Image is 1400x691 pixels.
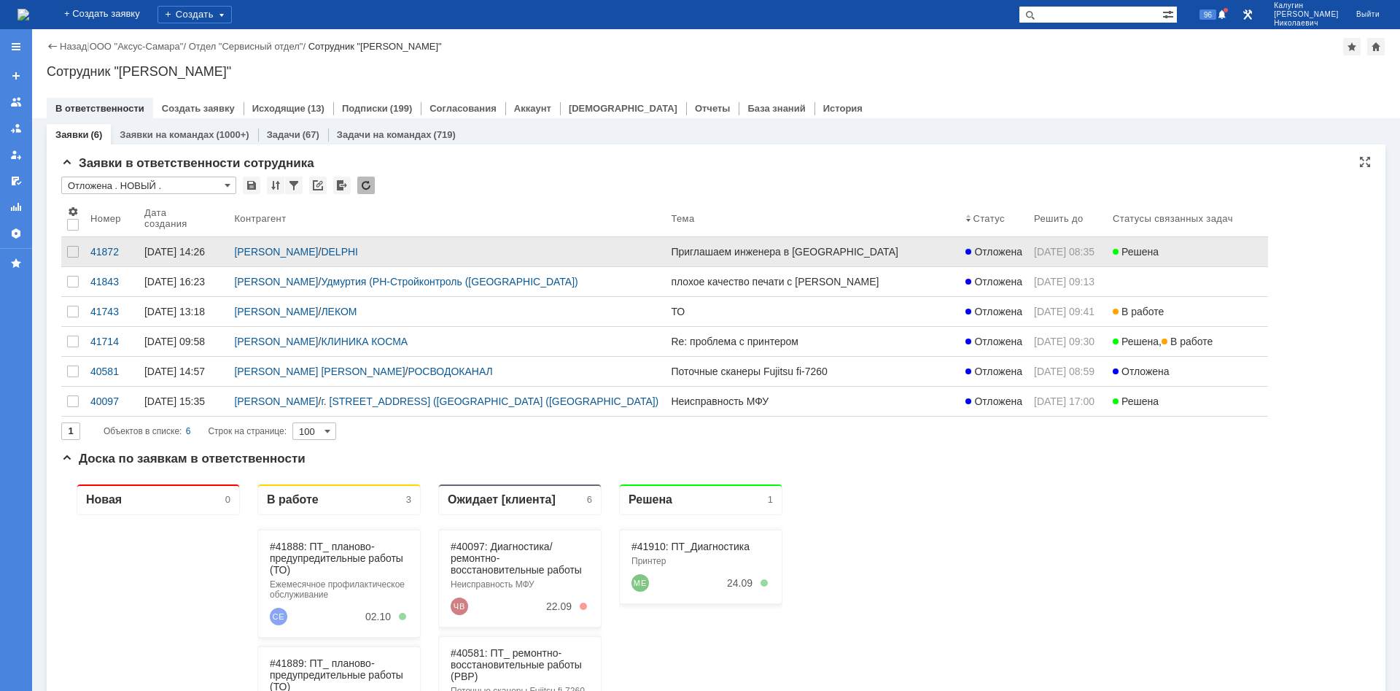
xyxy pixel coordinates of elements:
div: 02.10.2025 [304,139,330,150]
a: Назад [60,41,87,52]
span: Заявки в ответственности сотрудника [61,156,314,170]
div: Ежемесячные профилактические работы [209,224,347,244]
div: [DATE] 09:58 [144,336,205,347]
span: Отложена [965,246,1022,258]
a: Согласования [429,103,497,114]
a: Решена,В работе [1107,327,1256,356]
a: 41872 [85,237,139,266]
div: 2. Менее 25% [518,237,526,244]
a: Неисправность МФУ [665,387,960,416]
a: Пермякова Людмила Владимировна [389,562,407,579]
div: Неисправность МФУ [389,107,528,117]
div: #41843: Диагностика/ ремонтно-восстановительные работы [389,495,528,530]
a: Удмуртия (РН-Стройконтроль ([GEOGRAPHIC_DATA]) [321,276,577,287]
a: [DATE] 16:23 [139,267,228,296]
div: Фильтрация... [285,177,303,194]
a: 41714 [85,327,139,356]
a: [DATE] 14:26 [139,237,228,266]
a: г. [STREET_ADDRESS] ([GEOGRAPHIC_DATA] ([GEOGRAPHIC_DATA]) [321,395,658,407]
div: упаковка аппаратов для вывоза [209,329,347,339]
a: [DATE] 09:13 [1028,267,1107,296]
div: Сортировка... [267,177,284,194]
a: Заявки в моей ответственности [4,117,28,140]
a: Мои согласования [4,169,28,193]
a: Отложена [960,297,1028,326]
div: Экспорт списка [333,177,351,194]
a: #41888: ПТ_ планово-предупредительные работы (ТО) [209,69,342,104]
a: Винокурова Алена Олеговна [389,339,407,356]
div: ТО [671,306,954,317]
a: Отдел "Сервисный отдел" [189,41,303,52]
a: [DATE] 08:59 [1028,357,1107,386]
div: Тема [671,213,695,224]
div: 6 [526,22,531,33]
a: Отложена [960,387,1028,416]
a: Можаева Елена [570,102,588,120]
div: / [90,41,189,52]
span: Расширенный поиск [1162,7,1177,20]
a: Перейти в интерфейс администратора [1239,6,1256,23]
div: [DATE] 15:35 [144,395,205,407]
a: #40097: Диагностика/ ремонтно-восстановительные работы [389,69,521,104]
div: #41889: ПТ_ планово-предупредительные работы (ТО) [209,185,347,220]
img: logo [17,9,29,20]
div: 5. Менее 100% [699,107,707,115]
a: [DATE] 09:30 [1028,327,1107,356]
th: Статус [960,200,1028,237]
a: Приглашаем инженера в [GEOGRAPHIC_DATA] [665,237,960,266]
div: Принтер [570,84,709,94]
div: 3. Менее 40% [518,567,526,574]
div: Сотрудник "[PERSON_NAME]" [308,41,442,52]
div: 5. Менее 100% [338,141,345,148]
a: Re: проблема с принтером [665,327,960,356]
a: плохое качество печати с [PERSON_NAME] [665,267,960,296]
a: 40097 [85,387,139,416]
div: #41905: ПТ_Инсталляция / деинсталляция [209,302,347,325]
a: Задачи [267,129,300,140]
a: Заявки [55,129,88,140]
div: 02.10.2025 [485,448,510,460]
div: / [234,366,659,377]
a: 41743 [85,297,139,326]
a: Агапова Ольга [389,445,407,463]
span: Решена [1113,395,1159,407]
div: Статусы связанных задач [1113,213,1236,224]
a: ЛЕКОМ [321,306,357,317]
div: , [1113,336,1251,347]
div: (1000+) [216,129,249,140]
div: Решить до [1034,213,1084,224]
span: Отложена [1113,366,1170,377]
span: В работе [1113,306,1164,317]
div: 23.09.2025 [485,341,510,353]
span: [DATE] 09:30 [1034,336,1094,347]
div: 40581 [90,366,133,377]
a: [PERSON_NAME] [234,276,318,287]
a: Решена [1107,237,1256,266]
div: В работе [206,20,257,34]
div: Сохранить вид [243,177,260,194]
a: ООО "Аксус-Самара" [90,41,184,52]
div: Re: проблема с принтером [389,320,528,331]
div: 22.09.2025 [485,128,510,140]
span: [PERSON_NAME] [1274,10,1339,19]
th: Дата создания [139,200,228,237]
a: КЛИНИКА КОСМА [321,336,408,347]
span: В работе [1162,336,1213,347]
div: 3 [345,22,350,33]
span: Николаевич [1274,19,1339,28]
a: Отложена [960,267,1028,296]
a: [DATE] 17:00 [1028,387,1107,416]
th: Номер [85,200,139,237]
div: [DATE] 14:26 [144,246,205,258]
div: Сотрудник "[PERSON_NAME]" [47,64,1385,79]
span: Отложена [965,336,1022,347]
a: Отложена [1107,357,1256,386]
a: Аккаунт [514,103,551,114]
a: #41743: ПТ_ планово-предупредительные работы (ТО) [389,388,523,423]
div: Статус [973,213,1004,224]
span: Объектов в списке: [104,426,182,436]
a: #41905: ПТ_Инсталляция / деинсталляция [209,302,336,325]
a: Создать заявку [4,64,28,88]
div: 41872 [90,246,133,258]
a: 41843 [85,267,139,296]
